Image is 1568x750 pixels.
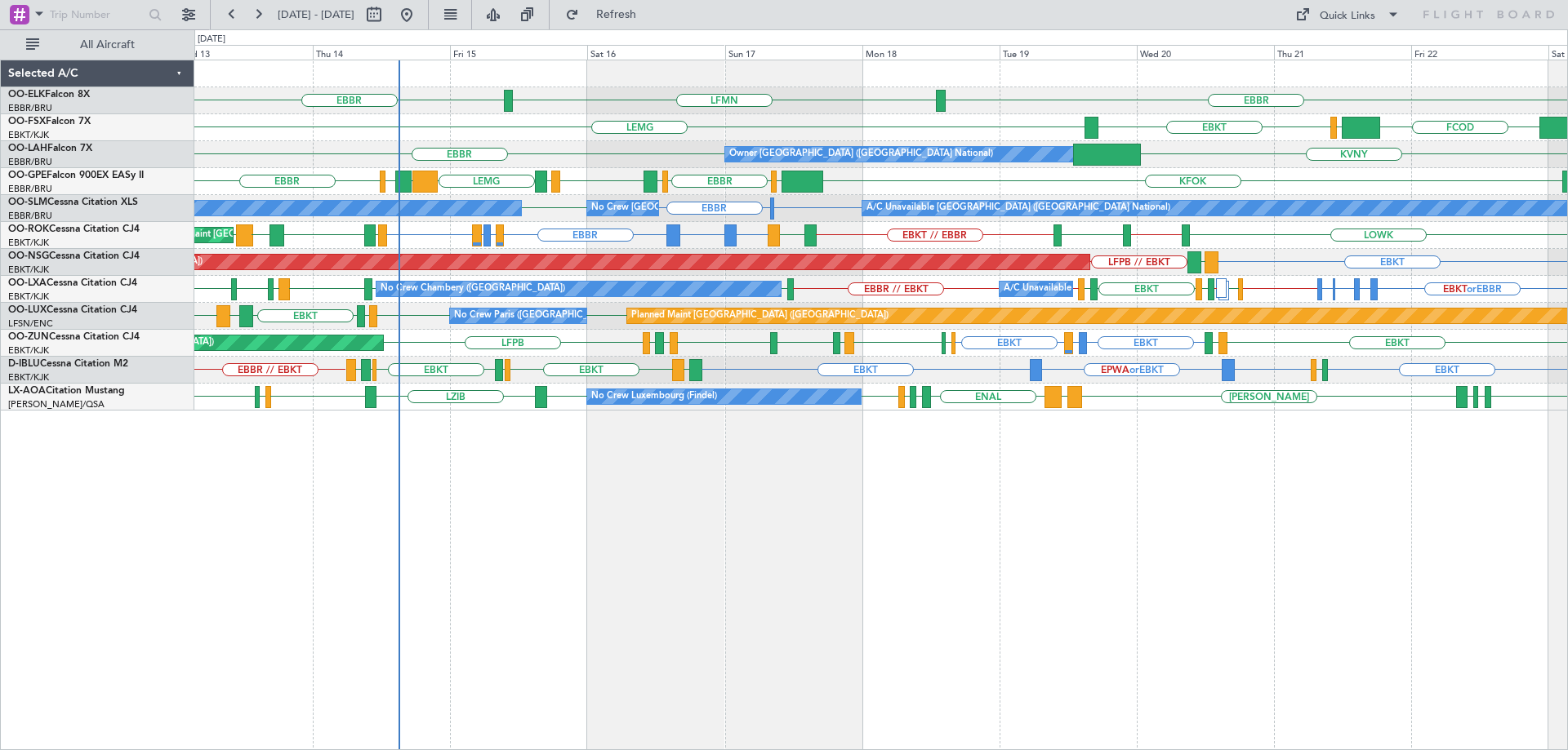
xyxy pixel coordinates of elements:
span: LX-AOA [8,386,46,396]
span: OO-ROK [8,224,49,234]
a: EBBR/BRU [8,102,52,114]
button: Quick Links [1287,2,1408,28]
div: A/C Unavailable [GEOGRAPHIC_DATA] ([GEOGRAPHIC_DATA] National) [866,196,1170,220]
a: EBBR/BRU [8,210,52,222]
span: OO-LAH [8,144,47,153]
a: OO-GPEFalcon 900EX EASy II [8,171,144,180]
span: OO-SLM [8,197,47,207]
a: OO-ROKCessna Citation CJ4 [8,224,140,234]
div: [DATE] [198,33,225,47]
span: OO-FSX [8,117,46,126]
a: EBBR/BRU [8,156,52,168]
a: LX-AOACitation Mustang [8,386,125,396]
a: EBKT/KJK [8,291,49,303]
div: Mon 18 [862,45,1000,60]
div: Wed 13 [176,45,313,60]
div: Thu 14 [313,45,450,60]
a: [PERSON_NAME]/QSA [8,398,105,411]
div: No Crew Chambery ([GEOGRAPHIC_DATA]) [381,277,565,301]
a: EBBR/BRU [8,183,52,195]
input: Trip Number [50,2,144,27]
div: A/C Unavailable [1004,277,1071,301]
span: Refresh [582,9,651,20]
button: All Aircraft [18,32,177,58]
div: Sat 16 [587,45,724,60]
a: EBKT/KJK [8,129,49,141]
a: D-IBLUCessna Citation M2 [8,359,128,369]
button: Refresh [558,2,656,28]
a: OO-LXACessna Citation CJ4 [8,278,137,288]
div: Quick Links [1320,8,1375,24]
div: Wed 20 [1137,45,1274,60]
span: [DATE] - [DATE] [278,7,354,22]
div: No Crew Paris ([GEOGRAPHIC_DATA]) [454,304,616,328]
a: EBKT/KJK [8,264,49,276]
div: Tue 19 [1000,45,1137,60]
a: OO-LAHFalcon 7X [8,144,92,153]
a: OO-LUXCessna Citation CJ4 [8,305,137,315]
a: EBKT/KJK [8,344,49,357]
span: All Aircraft [42,39,172,51]
div: No Crew Luxembourg (Findel) [591,384,717,409]
a: EBKT/KJK [8,237,49,249]
span: OO-ELK [8,90,45,100]
div: Owner [GEOGRAPHIC_DATA] ([GEOGRAPHIC_DATA] National) [729,142,993,166]
a: OO-NSGCessna Citation CJ4 [8,251,140,261]
div: Fri 22 [1411,45,1548,60]
div: Fri 15 [450,45,587,60]
a: EBKT/KJK [8,371,49,384]
div: Sun 17 [725,45,862,60]
span: OO-NSG [8,251,49,261]
a: OO-ZUNCessna Citation CJ4 [8,332,140,342]
a: OO-SLMCessna Citation XLS [8,197,138,207]
a: OO-FSXFalcon 7X [8,117,91,126]
a: OO-ELKFalcon 8X [8,90,90,100]
span: OO-ZUN [8,332,49,342]
span: OO-LXA [8,278,47,288]
span: D-IBLU [8,359,40,369]
div: Thu 21 [1274,45,1411,60]
span: OO-LUX [8,305,47,315]
a: LFSN/ENC [8,317,53,330]
div: No Crew [GEOGRAPHIC_DATA] ([GEOGRAPHIC_DATA] National) [591,196,865,220]
span: OO-GPE [8,171,47,180]
div: Planned Maint [GEOGRAPHIC_DATA] ([GEOGRAPHIC_DATA]) [631,304,889,328]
